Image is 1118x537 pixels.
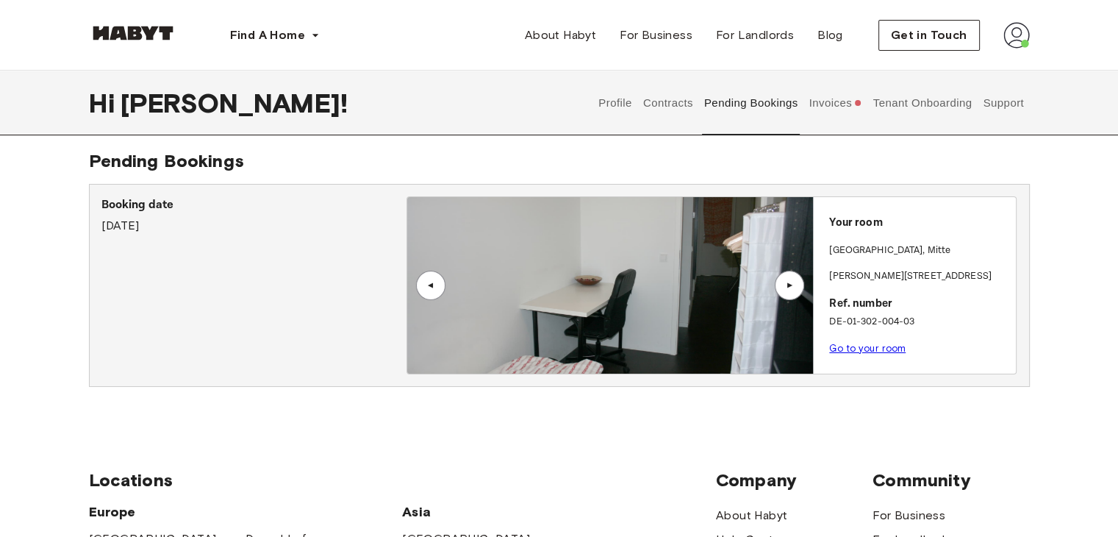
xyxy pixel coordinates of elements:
[230,26,305,44] span: Find A Home
[872,469,1029,491] span: Community
[716,469,872,491] span: Company
[716,26,794,44] span: For Landlords
[218,21,332,50] button: Find A Home
[641,71,695,135] button: Contracts
[407,197,813,374] img: Image of the room
[829,343,906,354] a: Go to your room
[89,503,403,521] span: Europe
[871,71,974,135] button: Tenant Onboarding
[704,21,806,50] a: For Landlords
[878,20,980,51] button: Get in Touch
[593,71,1030,135] div: user profile tabs
[1003,22,1030,49] img: avatar
[817,26,843,44] span: Blog
[829,269,1010,284] p: [PERSON_NAME][STREET_ADDRESS]
[608,21,704,50] a: For Business
[807,71,864,135] button: Invoices
[89,150,244,171] span: Pending Bookings
[89,469,716,491] span: Locations
[402,503,559,521] span: Asia
[101,196,406,235] div: [DATE]
[829,315,1010,330] p: DE-01-302-004-03
[829,215,1010,232] p: Your room
[101,196,406,214] p: Booking date
[829,243,950,258] p: [GEOGRAPHIC_DATA] , Mitte
[597,71,634,135] button: Profile
[89,26,177,40] img: Habyt
[716,507,787,524] a: About Habyt
[782,281,797,290] div: ▲
[981,71,1026,135] button: Support
[525,26,596,44] span: About Habyt
[513,21,608,50] a: About Habyt
[891,26,967,44] span: Get in Touch
[806,21,855,50] a: Blog
[872,507,945,524] a: For Business
[121,88,348,118] span: [PERSON_NAME] !
[620,26,692,44] span: For Business
[89,88,121,118] span: Hi
[702,71,800,135] button: Pending Bookings
[829,296,1010,313] p: Ref. number
[423,281,438,290] div: ▲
